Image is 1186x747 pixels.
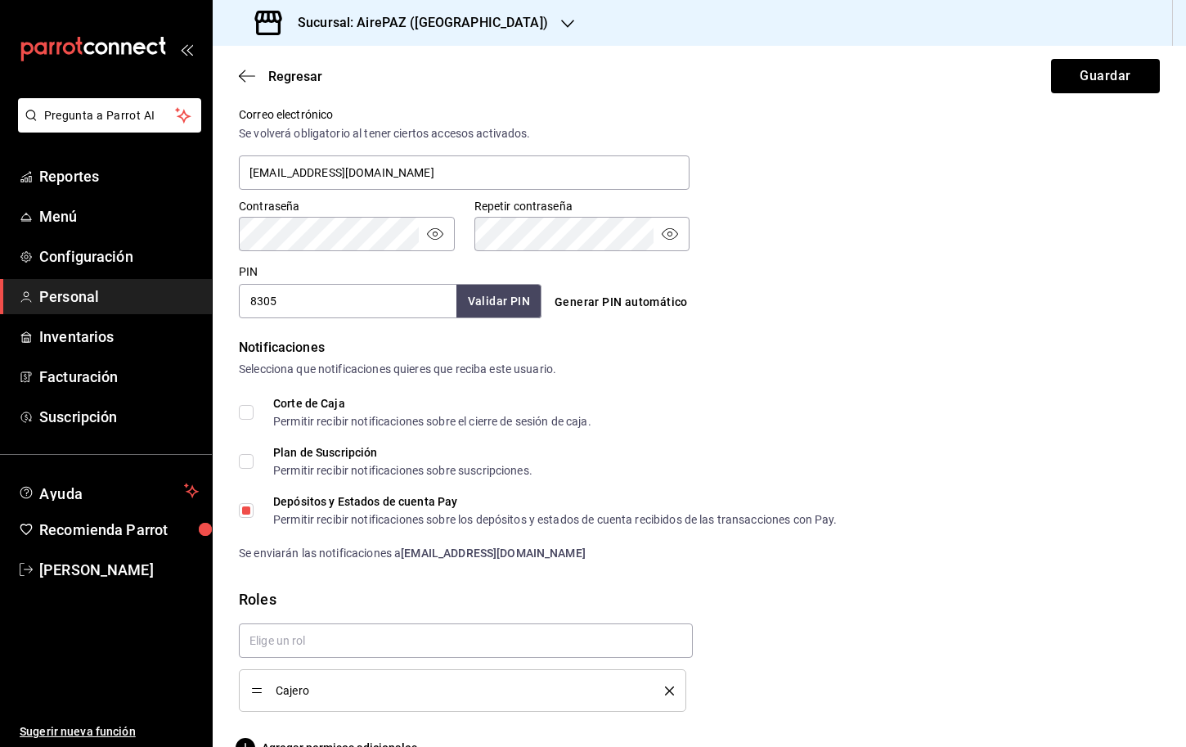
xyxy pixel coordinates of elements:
input: 3 a 6 dígitos [239,284,456,318]
span: Sugerir nueva función [20,723,199,740]
button: Regresar [239,69,322,84]
div: Permitir recibir notificaciones sobre los depósitos y estados de cuenta recibidos de las transacc... [273,514,838,525]
span: Reportes [39,165,199,187]
div: Notificaciones [239,338,1160,358]
span: [PERSON_NAME] [39,559,199,581]
label: Correo electrónico [239,109,690,120]
a: Pregunta a Parrot AI [11,119,201,136]
button: open_drawer_menu [180,43,193,56]
div: Permitir recibir notificaciones sobre el cierre de sesión de caja. [273,416,591,427]
div: Corte de Caja [273,398,591,409]
button: delete [654,686,674,695]
button: passwordField [660,224,680,244]
div: Se volverá obligatorio al tener ciertos accesos activados. [239,125,690,142]
span: Recomienda Parrot [39,519,199,541]
div: Depósitos y Estados de cuenta Pay [273,496,838,507]
span: Cajero [276,685,640,696]
span: Pregunta a Parrot AI [44,107,176,124]
button: Pregunta a Parrot AI [18,98,201,133]
button: Validar PIN [456,285,541,318]
div: Selecciona que notificaciones quieres que reciba este usuario. [239,361,1160,378]
div: Plan de Suscripción [273,447,532,458]
button: Generar PIN automático [548,287,694,317]
label: PIN [239,266,258,277]
div: Permitir recibir notificaciones sobre suscripciones. [273,465,532,476]
span: Regresar [268,69,322,84]
span: Ayuda [39,481,177,501]
button: Guardar [1051,59,1160,93]
input: Elige un rol [239,623,693,658]
span: Facturación [39,366,199,388]
label: Contraseña [239,200,455,212]
span: Personal [39,286,199,308]
span: Menú [39,205,199,227]
button: passwordField [425,224,445,244]
span: Configuración [39,245,199,268]
span: Suscripción [39,406,199,428]
div: Roles [239,588,1160,610]
label: Repetir contraseña [474,200,690,212]
h3: Sucursal: AirePAZ ([GEOGRAPHIC_DATA]) [285,13,548,33]
span: Inventarios [39,326,199,348]
strong: [EMAIL_ADDRESS][DOMAIN_NAME] [401,547,586,560]
div: Se enviarán las notificaciones a [239,545,1160,562]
